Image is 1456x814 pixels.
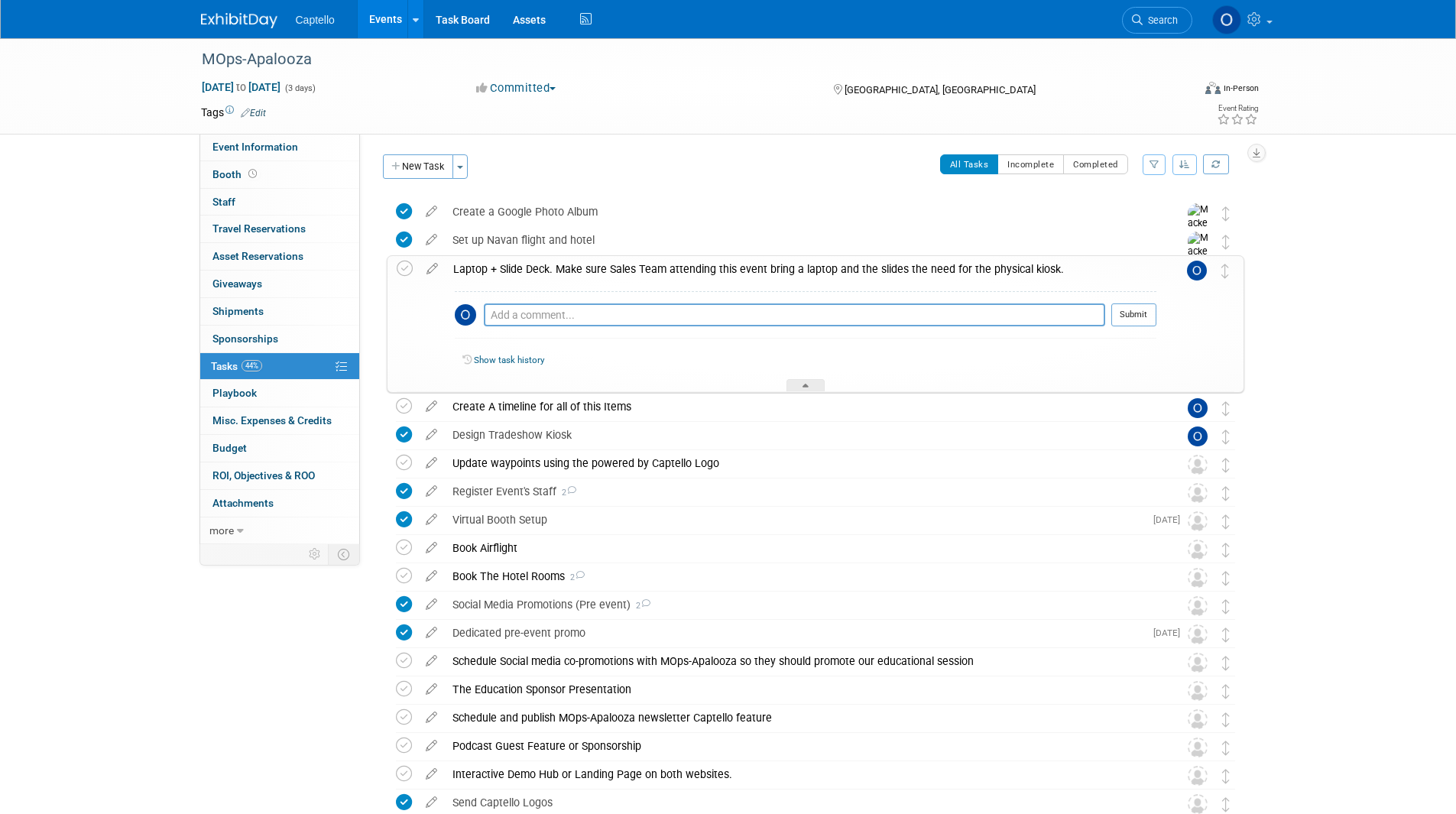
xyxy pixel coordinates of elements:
i: Move task [1222,571,1230,585]
div: Set up Navan flight and hotel [445,227,1157,253]
img: Owen Ellison [1188,426,1208,446]
i: Move task [1222,769,1230,783]
span: Travel Reservations [212,222,306,235]
img: Unassigned [1188,540,1208,559]
img: Unassigned [1188,568,1208,588]
div: Schedule and publish MOps-Apalooza newsletter Captello feature [445,705,1157,731]
span: [DATE] [1153,628,1188,638]
i: Move task [1222,401,1230,416]
a: edit [418,513,445,527]
i: Move task [1222,599,1230,614]
a: edit [418,456,445,470]
img: Owen Ellison [455,304,476,326]
div: Register Event's Staff [445,478,1157,504]
i: Move task [1221,264,1229,278]
a: Giveaways [200,271,359,297]
i: Move task [1222,235,1230,249]
a: edit [418,796,445,809]
img: Unassigned [1188,483,1208,503]
div: Event Format [1102,79,1260,102]
i: Move task [1222,458,1230,472]
td: Tags [201,105,266,120]
img: Mackenzie Hood [1188,203,1211,258]
img: Format-Inperson.png [1205,82,1221,94]
i: Move task [1222,797,1230,812]
button: Completed [1063,154,1128,174]
span: 2 [556,488,576,498]
img: Unassigned [1188,766,1208,786]
img: Owen Ellison [1187,261,1207,281]
i: Move task [1222,741,1230,755]
span: Event Information [212,141,298,153]
div: Podcast Guest Feature or Sponsorship [445,733,1157,759]
div: Design Tradeshow Kiosk [445,422,1157,448]
div: Create a Google Photo Album [445,199,1157,225]
div: Dedicated pre-event promo [445,620,1144,646]
a: edit [418,485,445,498]
i: Move task [1222,206,1230,221]
a: Budget [200,435,359,462]
img: Unassigned [1188,653,1208,673]
img: Unassigned [1188,596,1208,616]
a: edit [418,428,445,442]
img: Mackenzie Hood [1188,232,1211,286]
span: 44% [242,360,262,371]
a: edit [419,262,446,276]
i: Move task [1222,543,1230,557]
img: Unassigned [1188,709,1208,729]
img: Unassigned [1188,455,1208,475]
span: Booth not reserved yet [245,168,260,180]
a: edit [418,400,445,413]
a: edit [418,767,445,781]
i: Move task [1222,628,1230,642]
span: Staff [212,196,235,208]
span: Asset Reservations [212,250,303,262]
a: edit [418,626,445,640]
div: Create A timeline for all of this Items [445,394,1157,420]
span: 2 [631,601,650,611]
a: edit [418,541,445,555]
a: Asset Reservations [200,243,359,270]
i: Move task [1222,656,1230,670]
div: The Education Sponsor Presentation [445,676,1157,702]
span: Attachments [212,497,274,509]
td: Personalize Event Tab Strip [302,544,329,564]
img: ExhibitDay [201,13,277,28]
a: edit [418,654,445,668]
span: [GEOGRAPHIC_DATA], [GEOGRAPHIC_DATA] [845,84,1036,96]
span: Tasks [211,360,262,372]
span: Giveaways [212,277,262,290]
button: All Tasks [940,154,999,174]
img: Unassigned [1188,681,1208,701]
img: Owen Ellison [1212,5,1241,34]
i: Move task [1222,712,1230,727]
button: New Task [383,154,453,179]
img: Unassigned [1188,738,1208,757]
a: Booth [200,161,359,188]
img: Unassigned [1188,794,1208,814]
button: Committed [471,80,562,96]
a: Event Information [200,134,359,161]
a: edit [418,683,445,696]
a: edit [418,711,445,725]
a: Attachments [200,490,359,517]
td: Toggle Event Tabs [328,544,359,564]
button: Incomplete [997,154,1064,174]
span: to [234,81,248,93]
div: Book The Hotel Rooms [445,563,1157,589]
span: (3 days) [284,83,316,93]
a: edit [418,569,445,583]
a: Tasks44% [200,353,359,380]
span: Booth [212,168,260,180]
span: Shipments [212,305,264,317]
a: Shipments [200,298,359,325]
a: Staff [200,189,359,216]
div: Update waypoints using the powered by Captello Logo [445,450,1157,476]
div: Schedule Social media co-promotions with MOps-Apalooza so they should promote our educational ses... [445,648,1157,674]
a: Misc. Expenses & Credits [200,407,359,434]
div: Social Media Promotions (Pre event) [445,592,1157,618]
a: Edit [241,108,266,118]
a: Refresh [1203,154,1229,174]
div: Virtual Booth Setup [445,507,1144,533]
span: more [209,524,234,537]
